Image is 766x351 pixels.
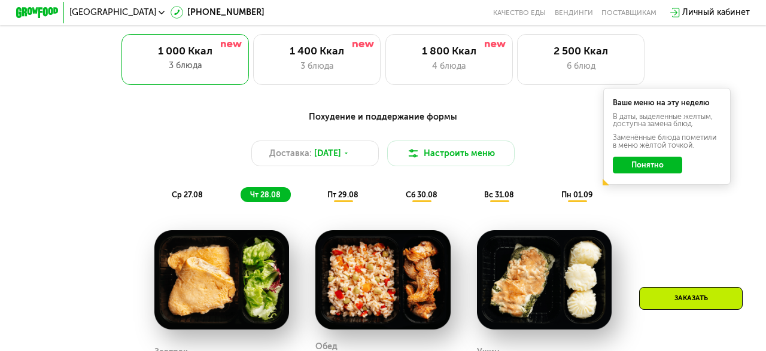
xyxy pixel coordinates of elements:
a: Качество еды [493,8,546,17]
div: Ваше меню на эту неделю [613,99,721,106]
div: 3 блюда [132,59,239,72]
span: Доставка: [269,147,312,160]
div: Похудение и поддержание формы [68,111,698,124]
span: чт 28.08 [250,190,281,199]
div: 1 800 Ккал [396,45,501,57]
div: Заменённые блюда пометили в меню жёлтой точкой. [613,134,721,149]
div: В даты, выделенные желтым, доступна замена блюд. [613,113,721,128]
a: [PHONE_NUMBER] [171,6,265,19]
span: [DATE] [314,147,341,160]
div: 6 блюд [528,60,634,72]
span: сб 30.08 [406,190,437,199]
span: пт 29.08 [327,190,358,199]
div: поставщикам [601,8,656,17]
button: Понятно [613,157,682,173]
div: 1 000 Ккал [132,45,239,57]
a: Вендинги [555,8,593,17]
span: ср 27.08 [172,190,203,199]
div: Заказать [639,287,743,310]
span: [GEOGRAPHIC_DATA] [69,8,156,17]
div: Личный кабинет [682,6,750,19]
div: 3 блюда [265,60,370,72]
div: 1 400 Ккал [265,45,370,57]
button: Настроить меню [387,141,515,166]
span: вс 31.08 [484,190,514,199]
div: 2 500 Ккал [528,45,634,57]
div: 4 блюда [396,60,501,72]
span: пн 01.09 [561,190,593,199]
